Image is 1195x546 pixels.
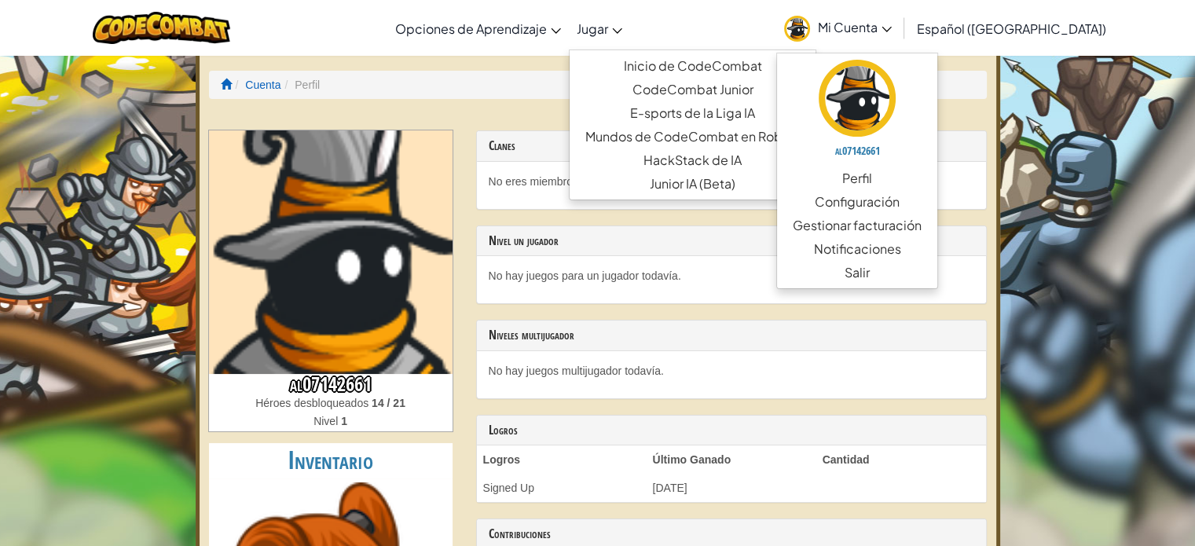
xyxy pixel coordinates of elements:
strong: 14 / 21 [372,397,405,409]
span: Jugar [577,20,608,37]
h3: Logros [489,423,974,438]
a: Configuración [777,190,937,214]
h2: Inventario [209,443,453,478]
span: Español ([GEOGRAPHIC_DATA]) [917,20,1106,37]
img: avatar [784,16,810,42]
h3: Nivel un jugador [489,234,974,248]
a: Mi Cuenta [776,3,900,53]
th: Logros [477,445,647,474]
span: Nivel [313,415,341,427]
h3: Contribuciones [489,527,974,541]
a: Inicio de CodeCombat [570,54,816,78]
li: Perfil [280,77,320,93]
a: Jugar [569,7,630,49]
a: E-sports de la Liga IA [570,101,816,125]
span: Héroes desbloqueados [255,397,372,409]
a: Opciones de Aprendizaje [387,7,569,49]
a: Mundos de CodeCombat en Roblox [570,125,816,148]
h3: Niveles multijugador [489,328,974,343]
a: Español ([GEOGRAPHIC_DATA]) [909,7,1114,49]
p: No hay juegos para un jugador todavía. [489,268,974,284]
img: CodeCombat logo [93,12,230,44]
a: Gestionar facturación [777,214,937,237]
a: Notificaciones [777,237,937,261]
span: Mi Cuenta [818,19,892,35]
h3: Clanes [489,139,974,153]
a: Junior IA (Beta) [570,172,816,196]
p: No hay juegos multijugador todavía. [489,363,974,379]
td: [DATE] [647,474,816,502]
th: Cantidad [816,445,986,474]
a: HackStack de IA [570,148,816,172]
p: No eres miembro de ningún clan todavía. [489,174,974,189]
h3: al07142661 [209,374,453,395]
img: avatar [819,60,896,137]
a: Cuenta [245,79,280,91]
h5: al07142661 [793,145,922,156]
span: Notificaciones [814,240,901,258]
span: Opciones de Aprendizaje [395,20,547,37]
a: Salir [777,261,937,284]
strong: 1 [341,415,347,427]
a: CodeCombat Junior [570,78,816,101]
td: Signed Up [477,474,647,502]
a: Perfil [777,167,937,190]
th: Último Ganado [647,445,816,474]
a: al07142661 [777,57,937,167]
